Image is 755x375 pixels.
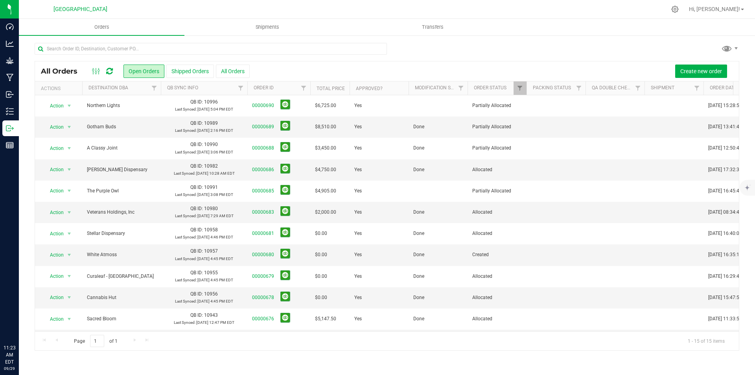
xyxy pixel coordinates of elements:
span: [DATE] 12:50:42 EDT [708,144,752,152]
span: Allocated [472,273,522,280]
inline-svg: Inventory [6,107,14,115]
span: Done [413,230,424,237]
span: QB ID: [190,185,203,190]
span: All Orders [41,67,85,76]
span: Done [413,123,424,131]
span: [DATE] 2:16 PM EDT [197,128,233,133]
span: 10955 [204,270,218,275]
a: Transfers [350,19,516,35]
span: Action [43,228,64,239]
span: select [64,143,74,154]
span: Partially Allocated [472,123,522,131]
a: Orders [19,19,184,35]
inline-svg: Dashboard [6,23,14,31]
span: Page of 1 [67,335,124,347]
span: Done [413,315,424,323]
span: $0.00 [315,294,327,301]
span: Last Synced: [175,107,197,111]
span: Cannabis Hut [87,294,156,301]
span: [DATE] 3:08 PM EDT [197,192,233,197]
inline-svg: Manufacturing [6,74,14,81]
a: 00000688 [252,144,274,152]
span: 10958 [204,227,218,233]
span: [DATE] 08:34:49 EDT [708,209,752,216]
span: $0.00 [315,273,327,280]
span: select [64,185,74,196]
span: A Classy Joint [87,144,156,152]
a: QB Sync Info [167,85,198,91]
inline-svg: Grow [6,57,14,65]
span: select [64,314,74,325]
a: 00000678 [252,294,274,301]
span: 10991 [204,185,218,190]
a: 00000686 [252,166,274,174]
span: QB ID: [190,206,203,211]
span: $5,147.50 [315,315,336,323]
span: Action [43,164,64,175]
span: 10990 [204,142,218,147]
span: Last Synced: [175,214,197,218]
span: [DATE] 4:46 PM EDT [197,235,233,239]
span: Done [413,251,424,259]
span: Partially Allocated [472,187,522,195]
span: select [64,271,74,282]
inline-svg: Analytics [6,40,14,48]
span: select [64,207,74,218]
span: [DATE] 13:41:45 EDT [708,123,752,131]
input: Search Order ID, Destination, Customer PO... [35,43,387,55]
span: Sacred Bloom [87,315,156,323]
span: [DATE] 17:32:33 EDT [708,166,752,174]
span: $2,000.00 [315,209,336,216]
a: 00000679 [252,273,274,280]
a: Filter [573,81,586,95]
span: [DATE] 4:45 PM EDT [197,257,233,261]
span: The Purple Owl [87,187,156,195]
span: QB ID: [190,99,203,105]
span: [DATE] 16:35:17 EDT [708,251,752,259]
span: QB ID: [190,248,203,254]
span: [PERSON_NAME] Dispensary [87,166,156,174]
span: QB ID: [190,120,203,126]
span: $8,510.00 [315,123,336,131]
span: Created [472,251,522,259]
span: Allocated [472,166,522,174]
span: 10980 [204,206,218,211]
p: 09/29 [4,366,15,371]
span: [DATE] 16:40:07 EDT [708,230,752,237]
span: Yes [354,273,362,280]
span: $0.00 [315,230,327,237]
span: QB ID: [190,163,203,169]
span: Action [43,100,64,111]
span: Action [43,271,64,282]
span: Last Synced: [175,278,197,282]
div: Actions [41,86,79,91]
span: $4,905.00 [315,187,336,195]
span: [DATE] 15:47:58 EDT [708,294,752,301]
button: Create new order [675,65,727,78]
span: QB ID: [190,227,203,233]
span: select [64,292,74,303]
span: [DATE] 16:45:41 EDT [708,187,752,195]
a: 00000676 [252,315,274,323]
input: 1 [90,335,104,347]
span: Transfers [411,24,454,31]
span: $3,450.00 [315,144,336,152]
span: Shipments [245,24,290,31]
a: QA Double Check [592,85,633,91]
iframe: Resource center [8,312,31,336]
span: $6,725.00 [315,102,336,109]
span: Action [43,292,64,303]
span: [DATE] 11:33:59 EDT [708,315,752,323]
span: Curaleaf - [GEOGRAPHIC_DATA] [87,273,156,280]
a: 00000681 [252,230,274,237]
span: Partially Allocated [472,102,522,109]
span: Yes [354,187,362,195]
span: [DATE] 15:28:51 EDT [708,102,752,109]
span: select [64,249,74,260]
a: Filter [234,81,247,95]
button: All Orders [216,65,250,78]
span: select [64,164,74,175]
span: [DATE] 5:04 PM EDT [197,107,233,111]
span: Yes [354,209,362,216]
span: [DATE] 3:06 PM EDT [197,150,233,154]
